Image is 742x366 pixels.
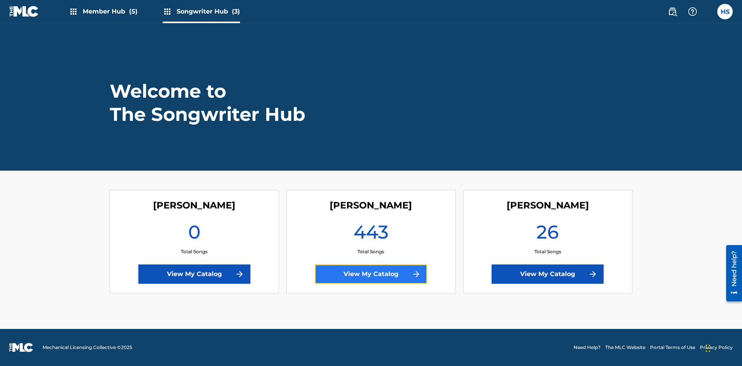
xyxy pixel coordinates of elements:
a: View My Catalog [492,264,604,284]
div: Help [685,4,700,19]
h1: 26 [536,220,559,248]
img: f7272a7cc735f4ea7f67.svg [412,269,421,279]
span: Member Hub [83,7,138,16]
h1: 443 [354,220,388,248]
img: MLC Logo [9,6,39,17]
span: (5) [129,8,138,15]
h4: Christina Singuilera [507,200,589,211]
a: Need Help? [574,344,601,351]
a: Privacy Policy [700,344,733,351]
span: Songwriter Hub [177,7,240,16]
img: search [668,7,677,16]
img: f7272a7cc735f4ea7f67.svg [588,269,597,279]
h4: Toby Songwriter [330,200,412,211]
div: User Menu [717,4,733,19]
img: f7272a7cc735f4ea7f67.svg [235,269,244,279]
img: Top Rightsholders [69,7,78,16]
img: help [688,7,697,16]
iframe: Resource Center [720,242,742,305]
a: Portal Terms of Use [650,344,695,351]
h1: Welcome to The Songwriter Hub [110,80,307,126]
p: Total Songs [181,248,208,255]
a: Public Search [665,4,680,19]
h4: Lorna Singerton [153,200,235,211]
iframe: Chat Widget [703,329,742,366]
h1: 0 [188,220,201,248]
span: Mechanical Licensing Collective © 2025 [43,344,132,351]
a: The MLC Website [605,344,645,351]
img: logo [9,343,33,352]
div: Drag [706,337,710,360]
p: Total Songs [534,248,561,255]
img: Top Rightsholders [163,7,172,16]
a: View My Catalog [138,264,250,284]
p: Total Songs [357,248,384,255]
a: View My Catalog [315,264,427,284]
div: Notifications [705,8,713,15]
span: (3) [232,8,240,15]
